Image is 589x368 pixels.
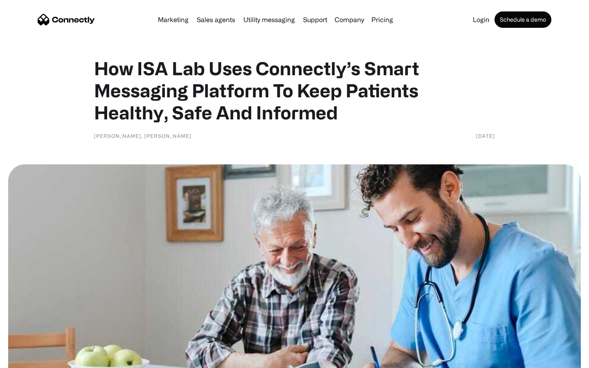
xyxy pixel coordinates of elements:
[193,16,238,23] a: Sales agents
[470,16,493,23] a: Login
[8,354,49,365] aside: Language selected: English
[476,132,495,140] div: [DATE]
[94,57,495,123] h1: How ISA Lab Uses Connectly’s Smart Messaging Platform To Keep Patients Healthy, Safe And Informed
[16,354,49,365] ul: Language list
[240,16,298,23] a: Utility messaging
[368,16,396,23] a: Pricing
[300,16,330,23] a: Support
[155,16,192,23] a: Marketing
[335,14,364,25] div: Company
[94,132,191,140] div: [PERSON_NAME], [PERSON_NAME]
[495,11,551,28] a: Schedule a demo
